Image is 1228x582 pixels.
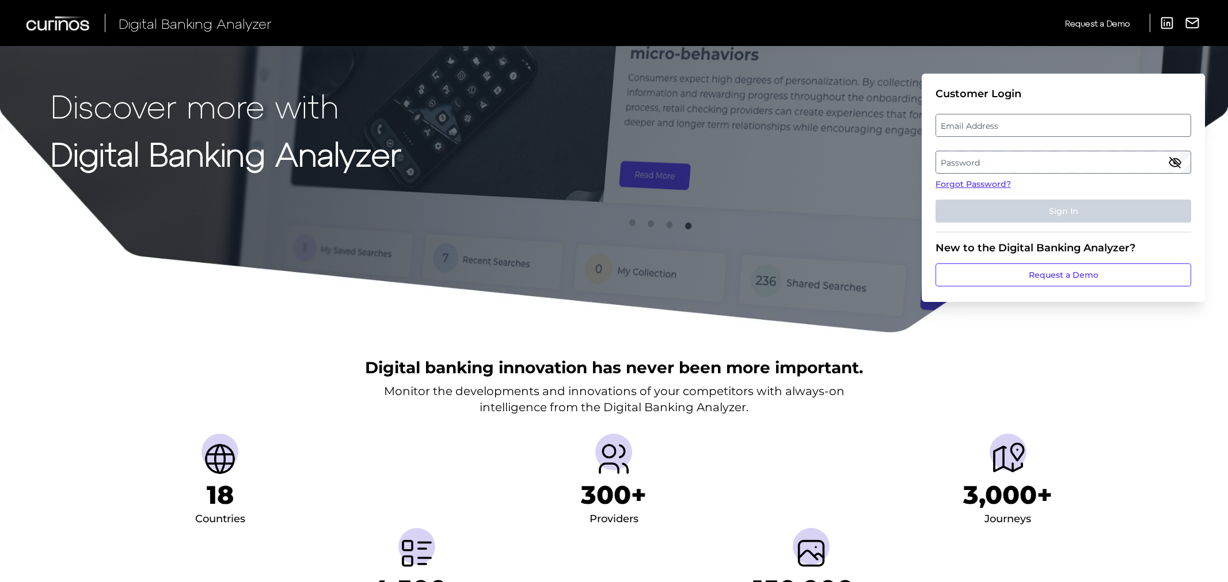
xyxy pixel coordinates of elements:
[119,15,272,32] span: Digital Banking Analyzer
[793,535,830,572] img: Screenshots
[936,263,1191,286] a: Request a Demo
[26,16,91,30] img: Curinos
[1065,14,1130,33] a: Request a Demo
[936,242,1191,254] div: New to the Digital Banking Analyzer?
[990,441,1026,477] img: Journeys
[365,357,863,378] h2: Digital banking innovation has never been more important.
[590,510,638,529] div: Providers
[398,535,435,572] img: Metrics
[51,134,401,173] strong: Digital Banking Analyzer
[202,441,238,477] img: Countries
[51,87,401,124] p: Discover more with
[384,383,845,415] p: Monitor the developments and innovations of your competitors with always-on intelligence from the...
[195,510,245,529] div: Countries
[1065,18,1130,28] span: Request a Demo
[595,441,632,477] img: Providers
[963,480,1052,510] h1: 3,000+
[984,510,1031,529] div: Journeys
[936,178,1191,190] a: Forgot Password?
[936,200,1191,223] button: Sign In
[936,115,1190,136] label: Email Address
[936,152,1190,173] label: Password
[936,87,1191,100] div: Customer Login
[207,480,234,510] h1: 18
[581,480,647,510] h1: 300+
